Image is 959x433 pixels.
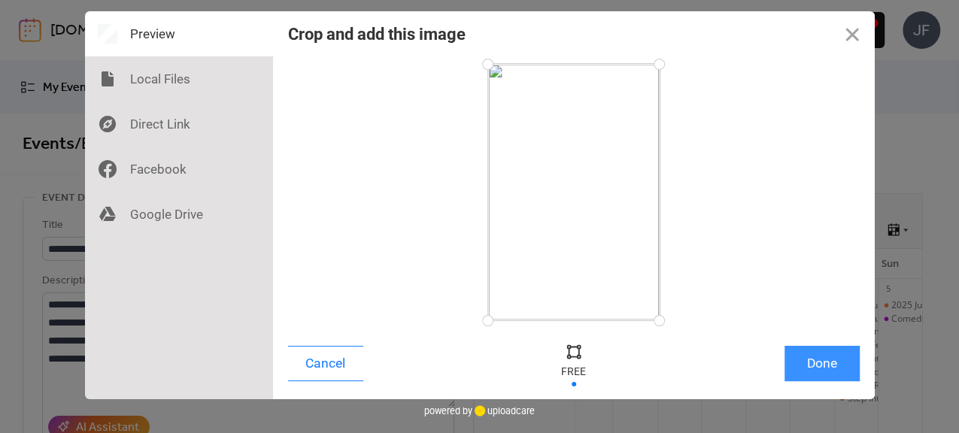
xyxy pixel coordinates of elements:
[288,25,466,44] div: Crop and add this image
[85,11,273,56] div: Preview
[288,346,363,381] button: Cancel
[830,11,875,56] button: Close
[472,405,535,416] a: uploadcare
[424,399,535,422] div: powered by
[85,56,273,101] div: Local Files
[85,147,273,192] div: Facebook
[85,101,273,147] div: Direct Link
[784,346,860,381] button: Done
[85,192,273,237] div: Google Drive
